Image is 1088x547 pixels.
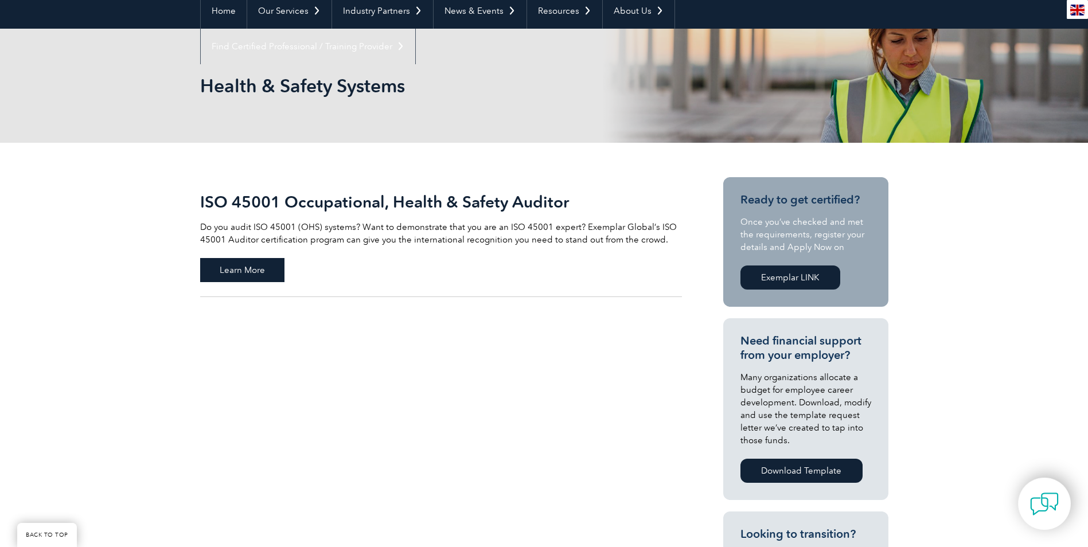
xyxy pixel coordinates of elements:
[740,193,871,207] h3: Ready to get certified?
[200,221,682,246] p: Do you audit ISO 45001 (OHS) systems? Want to demonstrate that you are an ISO 45001 expert? Exemp...
[740,265,840,290] a: Exemplar LINK
[17,523,77,547] a: BACK TO TOP
[740,216,871,253] p: Once you’ve checked and met the requirements, register your details and Apply Now on
[740,371,871,447] p: Many organizations allocate a budget for employee career development. Download, modify and use th...
[740,334,871,362] h3: Need financial support from your employer?
[1030,490,1059,518] img: contact-chat.png
[200,193,682,211] h2: ISO 45001 Occupational, Health & Safety Auditor
[200,258,284,282] span: Learn More
[200,177,682,297] a: ISO 45001 Occupational, Health & Safety Auditor Do you audit ISO 45001 (OHS) systems? Want to dem...
[740,527,871,541] h3: Looking to transition?
[740,459,863,483] a: Download Template
[1070,5,1085,15] img: en
[200,75,641,97] h1: Health & Safety Systems
[201,29,415,64] a: Find Certified Professional / Training Provider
